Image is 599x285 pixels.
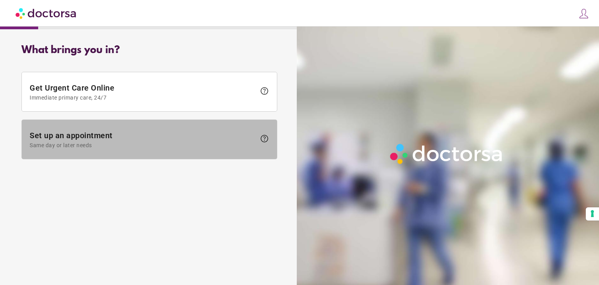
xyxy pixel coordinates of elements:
[21,45,277,56] div: What brings you in?
[586,207,599,221] button: Your consent preferences for tracking technologies
[30,131,256,148] span: Set up an appointment
[260,86,269,96] span: help
[387,141,507,167] img: Logo-Doctorsa-trans-White-partial-flat.png
[16,4,77,22] img: Doctorsa.com
[578,8,589,19] img: icons8-customer-100.png
[30,94,256,101] span: Immediate primary care, 24/7
[30,142,256,148] span: Same day or later needs
[30,83,256,101] span: Get Urgent Care Online
[260,134,269,143] span: help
